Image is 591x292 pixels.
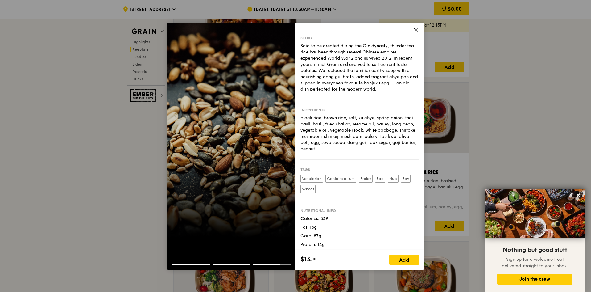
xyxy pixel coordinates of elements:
div: Story [300,36,419,40]
label: Egg [375,175,385,183]
div: Said to be created during the Qin dynasty, thunder tea rice has been through several Chinese empi... [300,43,419,92]
div: Nutritional info [300,208,419,213]
label: Wheat [300,185,316,193]
div: Tags [300,167,419,172]
img: DSC07876-Edit02-Large.jpeg [485,189,585,238]
div: Fat: 15g [300,224,419,231]
label: Contains allium [325,175,356,183]
div: Ingredients [300,108,419,112]
div: black rice, brown rice, salt, ku chye, spring onion, thai basil, basil, fried shallot, sesame oil... [300,115,419,152]
div: Carb: 87g [300,233,419,239]
div: Calories: 539 [300,216,419,222]
label: Nuts [388,175,399,183]
span: Nothing but good stuff [503,246,567,254]
button: Close [573,190,583,200]
div: Add [389,255,419,265]
span: Sign up for a welcome treat delivered straight to your inbox. [502,257,568,269]
label: Soy [401,175,411,183]
span: 00 [313,256,318,261]
button: Join the crew [497,274,572,285]
div: Protein: 14g [300,242,419,248]
label: Barley [359,175,373,183]
label: Vegetarian [300,175,323,183]
span: $14. [300,255,313,264]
